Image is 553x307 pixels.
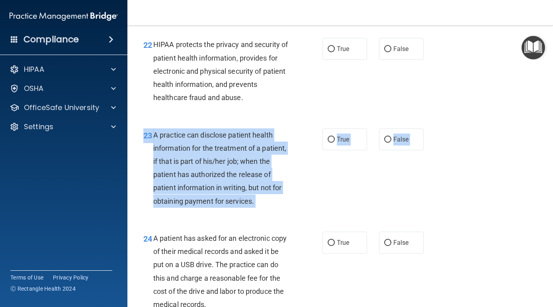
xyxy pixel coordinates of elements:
[384,137,391,143] input: False
[53,274,89,281] a: Privacy Policy
[10,84,116,93] a: OSHA
[23,34,79,45] h4: Compliance
[393,239,409,246] span: False
[384,46,391,52] input: False
[10,274,43,281] a: Terms of Use
[153,40,288,102] span: HIPAA protects the privacy and security of patient health information, provides for electronic an...
[337,45,349,53] span: True
[384,240,391,246] input: False
[143,40,152,50] span: 22
[143,234,152,244] span: 24
[337,136,349,143] span: True
[393,136,409,143] span: False
[10,122,116,132] a: Settings
[24,103,99,112] p: OfficeSafe University
[522,36,545,59] button: Open Resource Center
[328,46,335,52] input: True
[337,239,349,246] span: True
[24,122,53,132] p: Settings
[153,131,286,205] span: A practice can disclose patient health information for the treatment of a patient, if that is par...
[328,137,335,143] input: True
[393,45,409,53] span: False
[10,65,116,74] a: HIPAA
[24,65,44,74] p: HIPAA
[24,84,44,93] p: OSHA
[10,285,76,293] span: Ⓒ Rectangle Health 2024
[328,240,335,246] input: True
[10,8,118,24] img: PMB logo
[10,103,116,112] a: OfficeSafe University
[143,131,152,140] span: 23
